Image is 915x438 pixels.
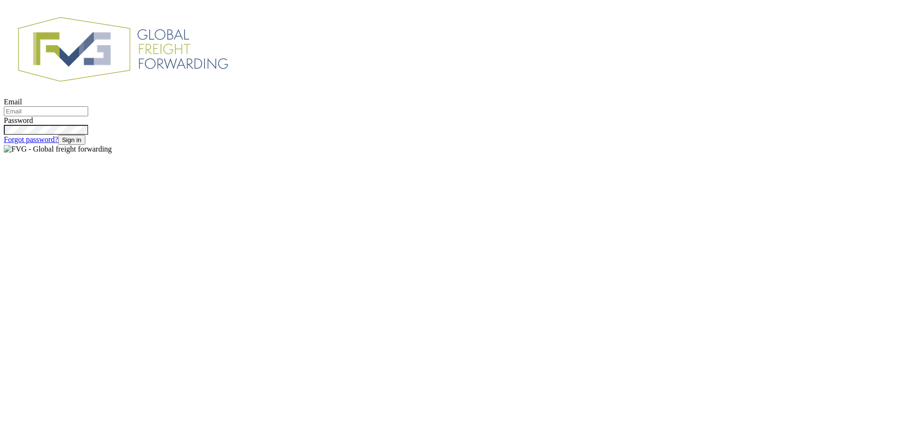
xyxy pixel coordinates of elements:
img: FVG - Global freight forwarding [4,145,112,153]
label: Password [4,116,33,124]
input: Email [4,106,88,116]
a: Forgot password? [4,135,58,143]
label: Email [4,98,22,106]
img: FVG - Global freight forwarding [4,4,242,96]
button: Sign in [58,135,85,145]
